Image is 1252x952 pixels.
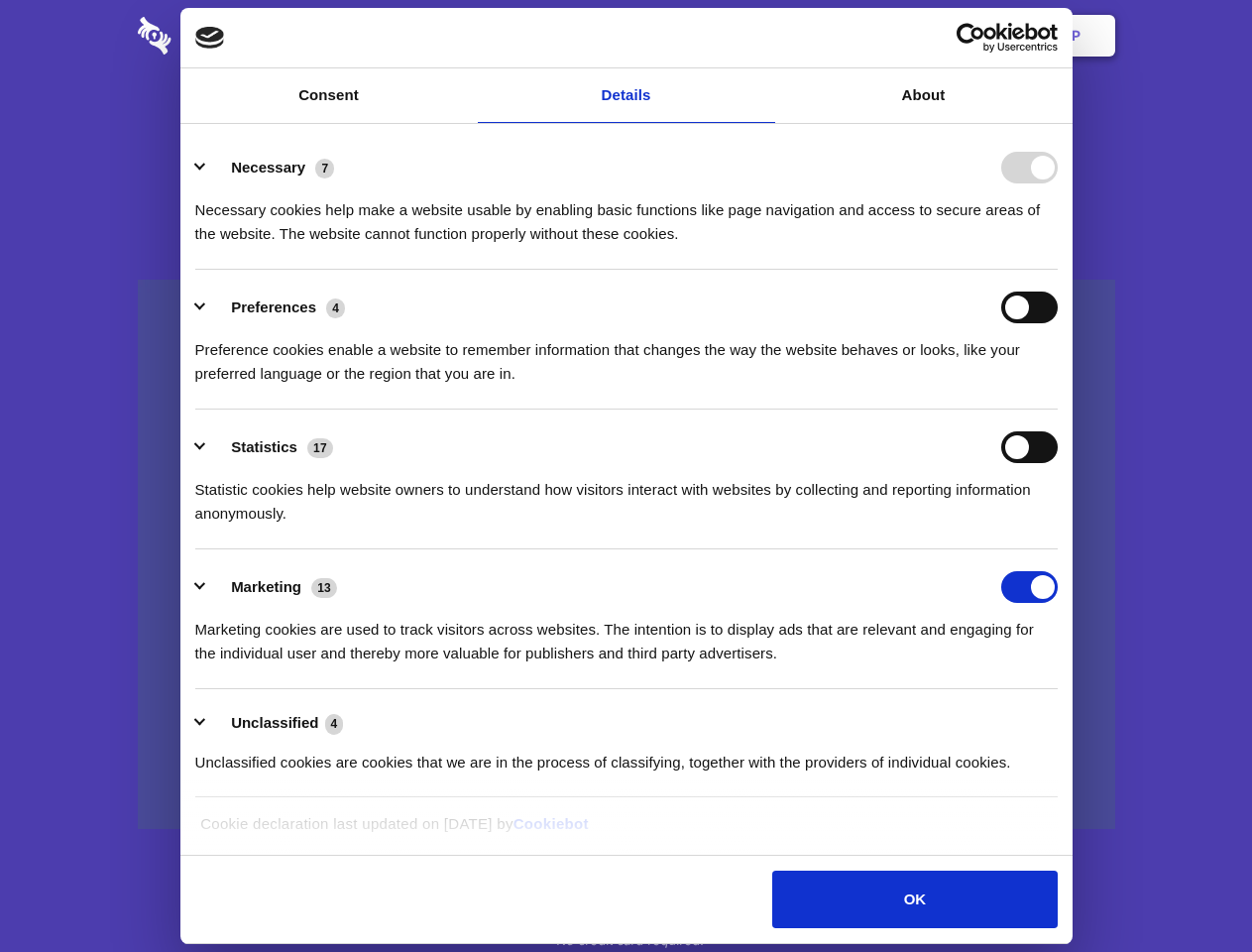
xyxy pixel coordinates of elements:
span: 4 [325,714,344,734]
div: Unclassified cookies are cookies that we are in the process of classifying, together with the pro... [195,736,1058,774]
label: Necessary [231,159,305,176]
span: 7 [315,159,334,178]
a: Details [478,68,775,123]
a: Cookiebot [513,815,589,832]
label: Marketing [231,578,301,595]
a: Login [899,5,985,66]
a: Usercentrics Cookiebot - opens in a new window [884,23,1058,53]
a: Contact [804,5,895,66]
a: About [775,68,1073,123]
h1: Eliminate Slack Data Loss. [138,89,1115,161]
div: Preference cookies enable a website to remember information that changes the way the website beha... [195,323,1058,386]
button: OK [772,871,1057,928]
a: Pricing [582,5,668,66]
button: Marketing (13) [195,571,350,603]
button: Necessary (7) [195,152,347,183]
a: Wistia video thumbnail [138,280,1115,830]
span: 17 [307,438,333,458]
h4: Auto-redaction of sensitive data, encrypted data sharing and self-destructing private chats. Shar... [138,180,1115,246]
button: Statistics (17) [195,431,346,463]
a: Consent [180,68,478,123]
div: Marketing cookies are used to track visitors across websites. The intention is to display ads tha... [195,603,1058,665]
label: Preferences [231,298,316,315]
button: Preferences (4) [195,292,358,323]
label: Statistics [231,438,297,455]
img: logo [195,27,225,49]
div: Statistic cookies help website owners to understand how visitors interact with websites by collec... [195,463,1058,526]
img: logo-wordmark-white-trans-d4663122ce5f474addd5e946df7df03e33cb6a1c49d2221995e7729f52c070b2.svg [138,17,307,55]
button: Unclassified (4) [195,711,356,736]
div: Cookie declaration last updated on [DATE] by [185,812,1067,851]
iframe: Drift Widget Chat Controller [1153,853,1228,928]
div: Necessary cookies help make a website usable by enabling basic functions like page navigation and... [195,183,1058,246]
span: 4 [326,298,345,318]
span: 13 [311,578,337,598]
